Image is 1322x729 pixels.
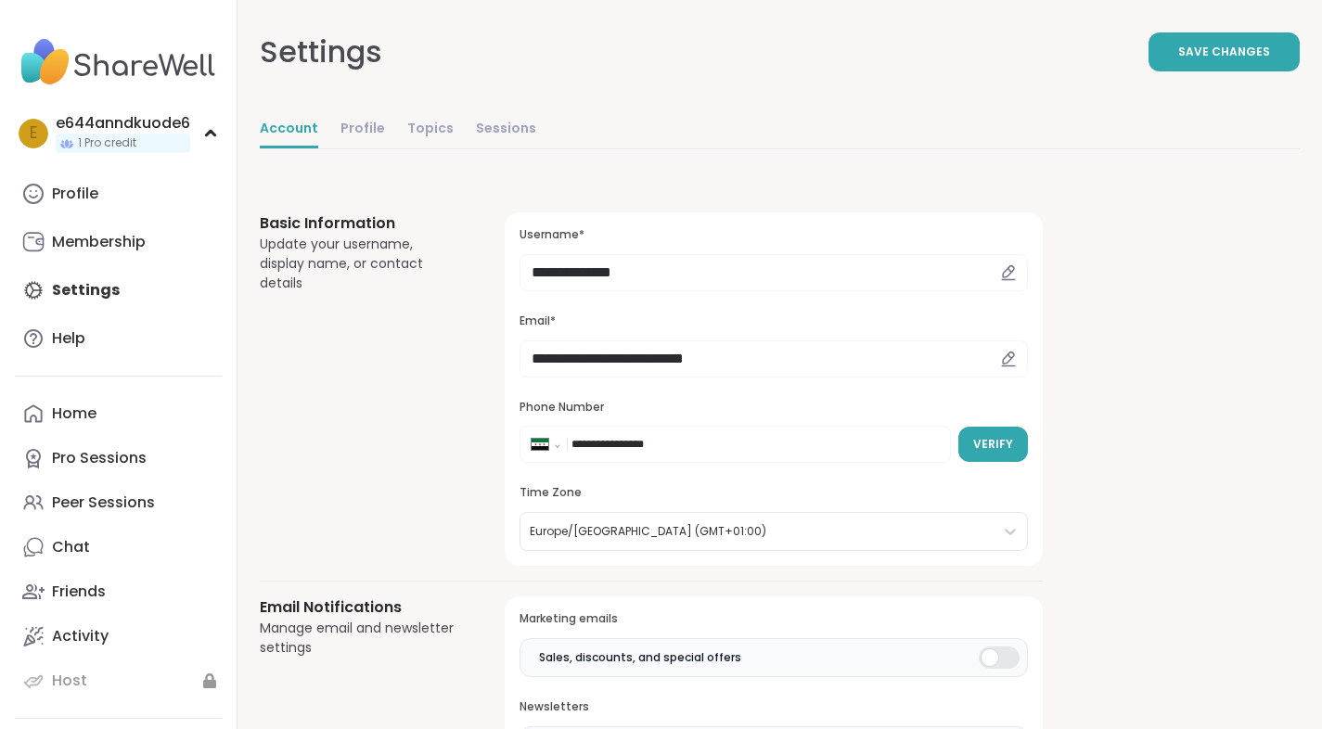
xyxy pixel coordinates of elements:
[407,111,454,148] a: Topics
[520,699,1028,715] h3: Newsletters
[260,212,460,235] h3: Basic Information
[260,30,382,74] div: Settings
[30,121,37,146] span: e
[52,492,155,513] div: Peer Sessions
[52,626,109,646] div: Activity
[78,135,136,151] span: 1 Pro credit
[260,619,460,658] div: Manage email and newsletter settings
[52,582,106,602] div: Friends
[15,172,222,216] a: Profile
[52,328,85,349] div: Help
[15,220,222,264] a: Membership
[539,649,741,666] span: Sales, discounts, and special offers
[15,614,222,659] a: Activity
[520,485,1028,501] h3: Time Zone
[52,184,98,204] div: Profile
[340,111,385,148] a: Profile
[260,235,460,293] div: Update your username, display name, or contact details
[958,427,1028,462] button: Verify
[1178,44,1270,60] span: Save Changes
[15,436,222,480] a: Pro Sessions
[15,480,222,525] a: Peer Sessions
[476,111,536,148] a: Sessions
[1149,32,1300,71] button: Save Changes
[15,316,222,361] a: Help
[15,569,222,614] a: Friends
[520,611,1028,627] h3: Marketing emails
[15,659,222,703] a: Host
[973,436,1013,453] span: Verify
[520,313,1028,329] h3: Email*
[52,403,96,424] div: Home
[520,227,1028,243] h3: Username*
[52,448,147,468] div: Pro Sessions
[52,537,90,557] div: Chat
[56,113,190,134] div: e644anndkuode6
[52,232,146,252] div: Membership
[15,391,222,436] a: Home
[52,671,87,691] div: Host
[520,400,1028,416] h3: Phone Number
[15,525,222,569] a: Chat
[260,111,318,148] a: Account
[260,596,460,619] h3: Email Notifications
[15,30,222,95] img: ShareWell Nav Logo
